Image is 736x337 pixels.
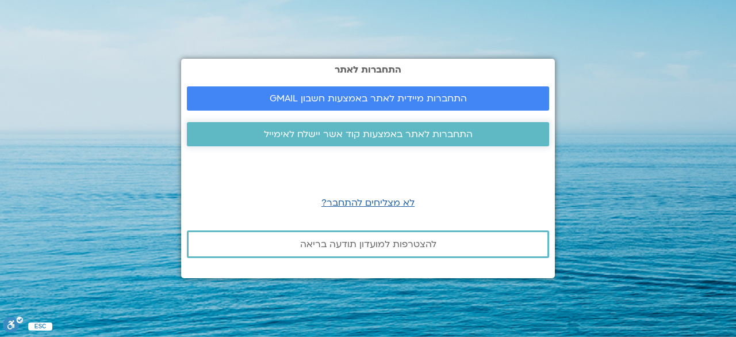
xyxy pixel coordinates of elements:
span: התחברות מיידית לאתר באמצעות חשבון GMAIL [270,93,467,104]
span: התחברות לאתר באמצעות קוד אשר יישלח לאימייל [264,129,473,139]
h2: התחברות לאתר [187,65,549,75]
a: התחברות לאתר באמצעות קוד אשר יישלח לאימייל [187,122,549,146]
span: להצטרפות למועדון תודעה בריאה [300,239,436,249]
a: להצטרפות למועדון תודעה בריאה [187,230,549,258]
a: התחברות מיידית לאתר באמצעות חשבון GMAIL [187,86,549,111]
a: לא מצליחים להתחבר? [321,196,415,209]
